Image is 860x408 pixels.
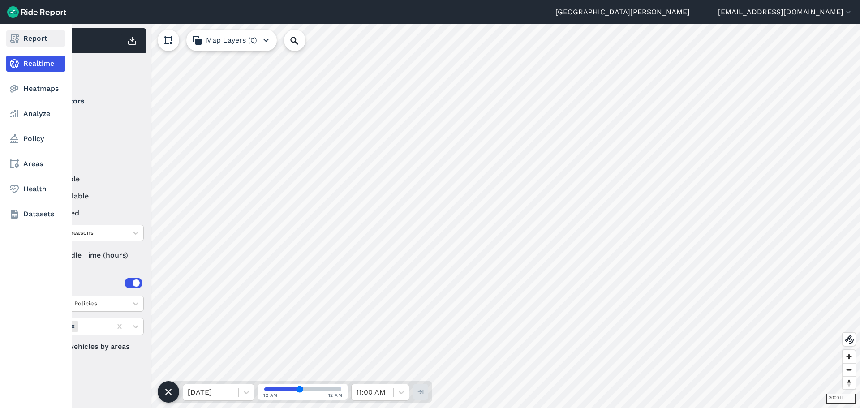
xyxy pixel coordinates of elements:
input: Search Location or Vehicles [284,30,320,51]
label: Filter vehicles by areas [36,341,144,352]
button: [EMAIL_ADDRESS][DOMAIN_NAME] [718,7,853,17]
div: Idle Time (hours) [36,247,144,263]
button: Zoom in [843,350,856,363]
a: Datasets [6,206,65,222]
div: 3000 ft [826,394,856,404]
a: Health [6,181,65,197]
label: available [36,174,144,185]
a: Realtime [6,56,65,72]
button: Map Layers (0) [186,30,277,51]
button: Zoom out [843,363,856,376]
label: unavailable [36,191,144,202]
label: reserved [36,208,144,219]
button: Reset bearing to north [843,376,856,389]
span: 12 AM [263,392,278,399]
label: Lime [36,131,144,142]
label: Bird [36,114,144,125]
div: Remove Areas (8) [68,321,78,332]
a: Areas [6,156,65,172]
div: Filter [33,57,146,85]
a: Heatmaps [6,81,65,97]
a: Analyze [6,106,65,122]
img: Ride Report [7,6,66,18]
summary: Areas [36,271,142,296]
summary: Operators [36,89,142,114]
span: 12 AM [328,392,343,399]
summary: Status [36,149,142,174]
div: Areas [48,278,142,288]
canvas: Map [29,24,860,408]
a: Policy [6,131,65,147]
a: [GEOGRAPHIC_DATA][PERSON_NAME] [555,7,690,17]
a: Report [6,30,65,47]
